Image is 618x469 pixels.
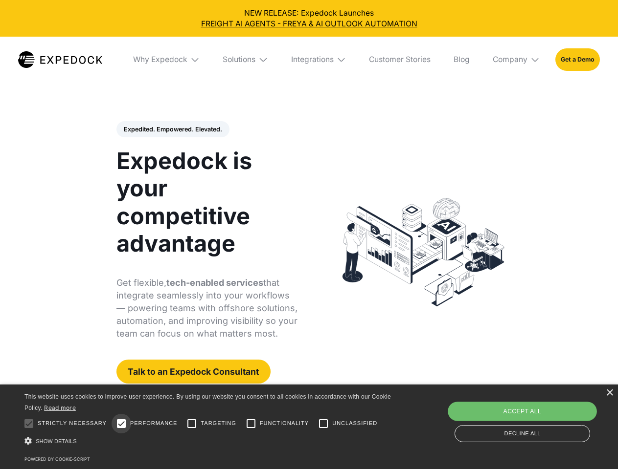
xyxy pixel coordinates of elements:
[332,419,377,427] span: Unclassified
[493,55,527,64] div: Company
[283,37,354,83] div: Integrations
[291,55,334,64] div: Integrations
[215,37,276,83] div: Solutions
[24,435,394,448] div: Show details
[555,48,600,70] a: Get a Demo
[448,402,596,421] div: Accept all
[8,19,611,29] a: FREIGHT AI AGENTS - FREYA & AI OUTLOOK AUTOMATION
[361,37,438,83] a: Customer Stories
[116,277,298,340] p: Get flexible, that integrate seamlessly into your workflows — powering teams with offshore soluti...
[116,147,298,257] h1: Expedock is your competitive advantage
[130,419,178,427] span: Performance
[24,456,90,462] a: Powered by cookie-script
[116,360,271,384] a: Talk to an Expedock Consultant
[485,37,548,83] div: Company
[36,438,77,444] span: Show details
[446,37,477,83] a: Blog
[24,393,391,411] span: This website uses cookies to improve user experience. By using our website you consent to all coo...
[133,55,187,64] div: Why Expedock
[455,363,618,469] iframe: Chat Widget
[260,419,309,427] span: Functionality
[223,55,255,64] div: Solutions
[8,8,611,29] div: NEW RELEASE: Expedock Launches
[166,277,263,288] strong: tech-enabled services
[201,419,236,427] span: Targeting
[125,37,207,83] div: Why Expedock
[38,419,107,427] span: Strictly necessary
[44,404,76,411] a: Read more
